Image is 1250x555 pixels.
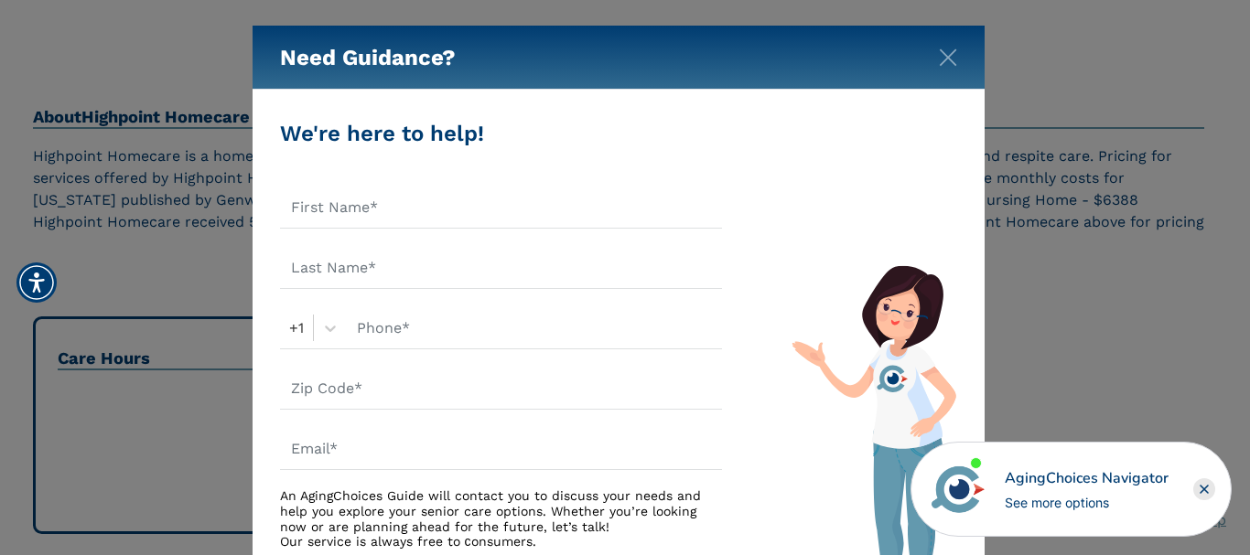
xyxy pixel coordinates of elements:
button: Close [939,45,957,63]
img: avatar [927,458,989,520]
div: Close [1193,478,1215,500]
div: AgingChoices Navigator [1005,467,1169,489]
div: Accessibility Menu [16,262,57,303]
img: modal-close.svg [939,48,957,67]
input: Last Name* [280,247,722,289]
input: First Name* [280,187,722,229]
h5: Need Guidance? [280,26,456,90]
div: We're here to help! [280,117,722,150]
input: Phone* [346,307,722,349]
input: Email* [280,428,722,470]
div: See more options [1005,493,1169,512]
div: An AgingChoices Guide will contact you to discuss your needs and help you explore your senior car... [280,488,722,550]
input: Zip Code* [280,368,722,410]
